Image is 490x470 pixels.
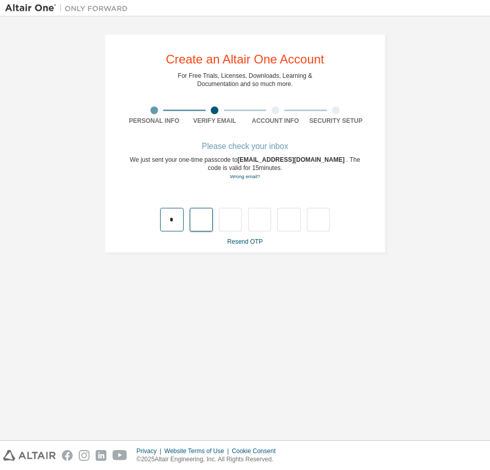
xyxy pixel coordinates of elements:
div: Security Setup [306,117,367,125]
div: Website Terms of Use [164,447,232,455]
div: Cookie Consent [232,447,281,455]
div: Verify Email [185,117,246,125]
img: Altair One [5,3,133,13]
img: youtube.svg [113,450,127,461]
img: facebook.svg [62,450,73,461]
div: Account Info [245,117,306,125]
div: For Free Trials, Licenses, Downloads, Learning & Documentation and so much more. [178,72,313,88]
div: Create an Altair One Account [166,53,324,66]
div: Personal Info [124,117,185,125]
img: altair_logo.svg [3,450,56,461]
a: Resend OTP [227,238,262,245]
a: Go back to the registration form [230,174,260,179]
div: We just sent your one-time passcode to . The code is valid for 15 minutes. [124,156,366,181]
div: Please check your inbox [124,143,366,149]
img: linkedin.svg [96,450,106,461]
img: instagram.svg [79,450,90,461]
div: Privacy [137,447,164,455]
p: © 2025 Altair Engineering, Inc. All Rights Reserved. [137,455,282,464]
span: [EMAIL_ADDRESS][DOMAIN_NAME] [237,156,346,163]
